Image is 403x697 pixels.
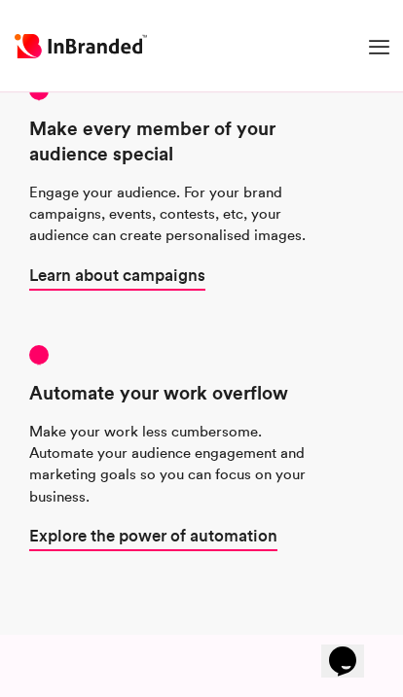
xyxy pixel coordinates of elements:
[321,619,384,678] iframe: chat widget
[29,380,321,405] h6: Automate your work overflow
[29,116,321,166] h6: Make every member of your audience special
[29,262,205,287] a: Learn about campaigns
[29,182,321,247] p: Engage your audience. For your brand campaigns, events, contests, etc, your audience can create p...
[15,34,147,58] img: Inbranded
[29,523,277,547] a: Explore the power of automation
[29,421,321,507] p: Make your work less cumbersome. Automate your audience engagement and marketing goals so you can ...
